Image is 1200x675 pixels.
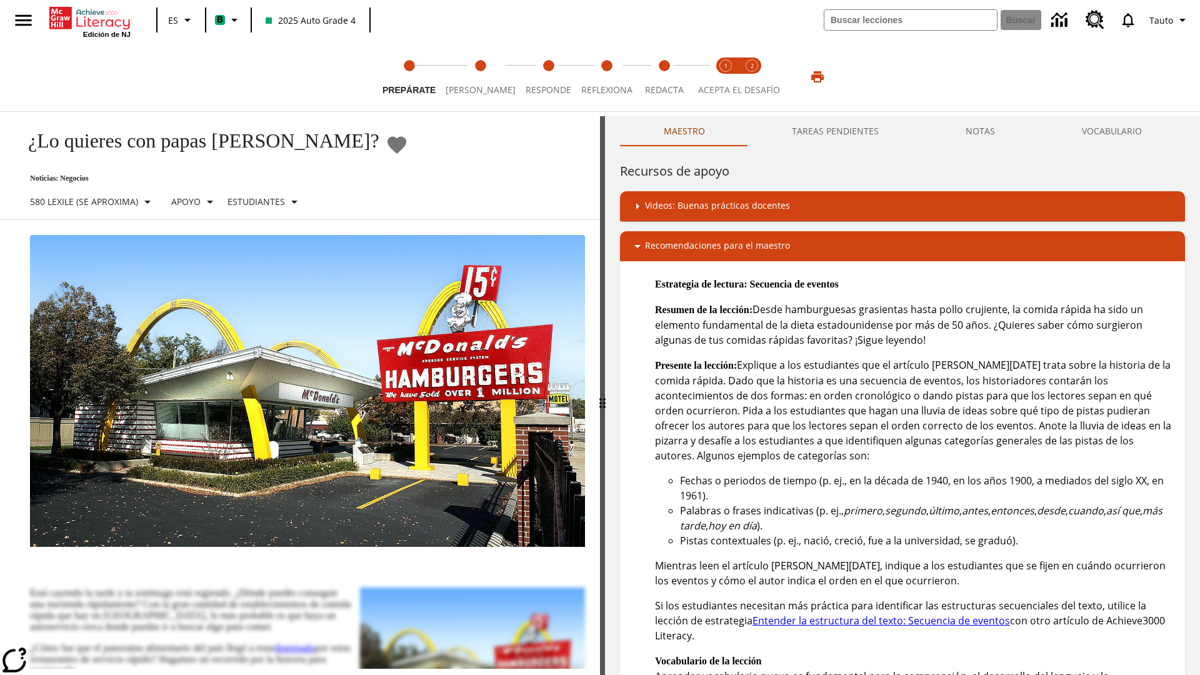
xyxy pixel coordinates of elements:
a: Centro de recursos, Se abrirá en una pestaña nueva. [1078,3,1112,37]
span: [PERSON_NAME] [446,84,516,96]
div: Recomendaciones para el maestro [620,231,1185,261]
em: desde [1037,504,1066,517]
p: Mientras leen el artículo [PERSON_NAME][DATE], indique a los estudiantes que se fijen en cuándo o... [655,558,1175,588]
p: Recomendaciones para el maestro [645,239,790,254]
strong: Estrategia de lectura: Secuencia de eventos [655,279,839,289]
h6: Recursos de apoyo [620,161,1185,181]
span: ACEPTA EL DESAFÍO [698,84,780,96]
button: Seleccione Lexile, 580 Lexile (Se aproxima) [25,191,160,213]
p: 580 Lexile (Se aproxima) [30,195,138,208]
p: Estudiantes [227,195,285,208]
span: Reflexiona [581,84,632,96]
div: Videos: Buenas prácticas docentes [620,191,1185,221]
button: Acepta el desafío contesta step 2 of 2 [734,42,770,111]
button: Imprimir [797,66,837,88]
button: Añadir a mis Favoritas - ¿Lo quieres con papas fritas? [386,134,408,156]
strong: Resumen de la lección: [655,304,752,315]
p: Noticias: Negocios [15,174,408,183]
span: Tauto [1149,14,1173,27]
em: segundo [885,504,926,517]
span: 2025 Auto Grade 4 [266,14,356,27]
p: Desde hamburguesas grasientas hasta pollo crujiente, la comida rápida ha sido un elemento fundame... [655,302,1175,347]
img: Uno de los primeros locales de McDonald's, con el icónico letrero rojo y los arcos amarillos. [30,235,585,547]
button: Responde step 3 of 5 [516,42,581,111]
span: Redacta [645,84,684,96]
p: Si los estudiantes necesitan más práctica para identificar las estructuras secuenciales del texto... [655,598,1175,643]
li: Pistas contextuales (p. ej., nació, creció, fue a la universidad, se graduó). [680,533,1175,548]
em: cuando [1068,504,1104,517]
text: 1 [724,62,727,70]
li: Palabras o frases indicativas (p. ej., , , , , , , , , , ). [680,503,1175,533]
button: Lee step 2 of 5 [436,42,526,111]
button: Lenguaje: ES, Selecciona un idioma [161,9,201,31]
a: Centro de información [1044,3,1078,37]
span: Edición de NJ [83,31,131,38]
div: Pulsa la tecla de intro o la barra espaciadora y luego presiona las flechas de derecha e izquierd... [600,116,605,675]
a: Entender la estructura del texto: Secuencia de eventos [752,614,1010,627]
em: así que [1106,504,1140,517]
li: Fechas o periodos de tiempo (p. ej., en la década de 1940, en los años 1900, a mediados del siglo... [680,473,1175,503]
button: Maestro [620,116,748,146]
button: Abrir el menú lateral [5,2,42,39]
a: Notificaciones [1112,4,1144,36]
div: Instructional Panel Tabs [620,116,1185,146]
strong: Presente la lección: [655,360,737,371]
button: VOCABULARIO [1038,116,1185,146]
strong: Vocabulario de la lección [655,656,762,666]
span: B [217,12,223,27]
button: Tipo de apoyo, Apoyo [166,191,222,213]
text: 2 [751,62,754,70]
p: Videos: Buenas prácticas docentes [645,199,790,214]
button: NOTAS [922,116,1038,146]
button: Perfil/Configuración [1144,9,1195,31]
p: Apoyo [171,195,201,208]
span: Prepárate [382,85,436,95]
h1: ¿Lo quieres con papas [PERSON_NAME]? [15,129,379,152]
span: ES [168,14,178,27]
div: Portada [49,4,131,38]
button: Acepta el desafío lee step 1 of 2 [707,42,744,111]
em: último [929,504,959,517]
button: TAREAS PENDIENTES [748,116,922,146]
em: hoy en día [708,519,757,532]
button: Reflexiona step 4 of 5 [571,42,642,111]
em: primero [844,504,882,517]
button: Redacta step 5 of 5 [632,42,696,111]
div: activity [605,116,1200,675]
span: Responde [526,84,571,96]
em: antes [962,504,988,517]
button: Prepárate step 1 of 5 [372,42,446,111]
button: Boost El color de la clase es verde menta. Cambiar el color de la clase. [210,9,247,31]
button: Seleccionar estudiante [222,191,307,213]
em: entonces [991,504,1034,517]
p: Explique a los estudiantes que el artículo [PERSON_NAME][DATE] trata sobre la historia de la comi... [655,357,1175,463]
input: Buscar campo [824,10,997,30]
